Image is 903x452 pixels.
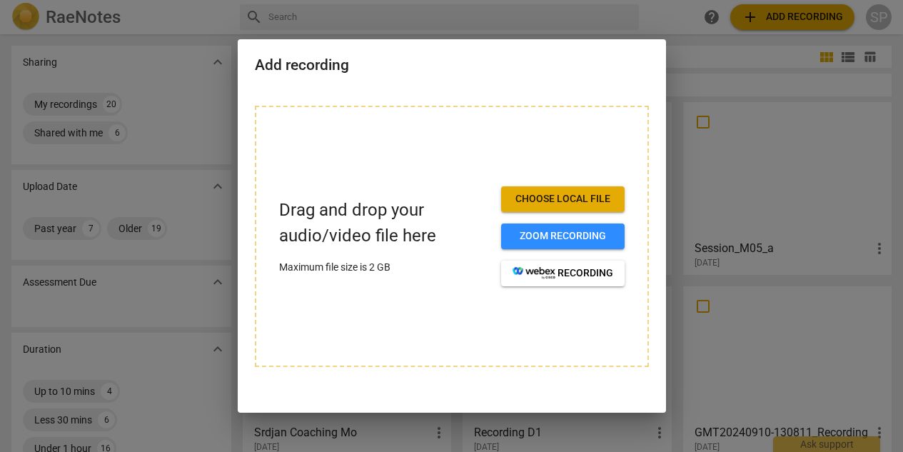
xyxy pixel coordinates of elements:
span: Zoom recording [513,229,613,243]
button: Zoom recording [501,224,625,249]
span: recording [513,266,613,281]
p: Drag and drop your audio/video file here [279,198,490,248]
button: Choose local file [501,186,625,212]
p: Maximum file size is 2 GB [279,260,490,275]
h2: Add recording [255,56,649,74]
span: Choose local file [513,192,613,206]
button: recording [501,261,625,286]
